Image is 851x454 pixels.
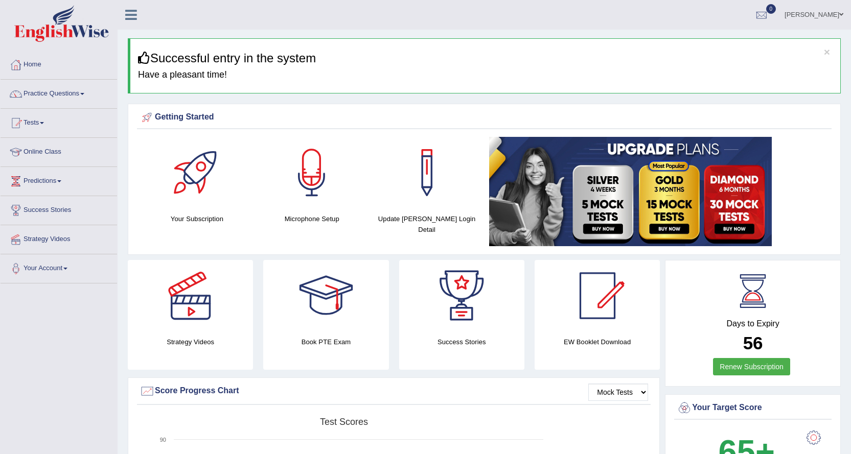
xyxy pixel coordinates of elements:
h4: Success Stories [399,337,524,347]
div: Score Progress Chart [140,384,648,399]
tspan: Test scores [320,417,368,427]
h4: Update [PERSON_NAME] Login Detail [375,213,479,235]
b: 56 [743,333,763,353]
a: Tests [1,109,117,134]
button: × [824,46,830,57]
h4: Have a pleasant time! [138,70,833,80]
h4: EW Booklet Download [535,337,660,347]
div: Getting Started [140,110,829,125]
img: small5.jpg [489,137,772,246]
h4: Your Subscription [145,213,249,224]
a: Practice Questions [1,80,117,105]
h4: Book PTE Exam [263,337,388,347]
text: 90 [160,437,166,443]
span: 0 [766,4,776,14]
a: Home [1,51,117,76]
a: Online Class [1,138,117,163]
a: Success Stories [1,196,117,222]
h4: Days to Expiry [677,319,829,328]
h3: Successful entry in the system [138,52,833,65]
a: Your Account [1,254,117,280]
h4: Strategy Videos [128,337,253,347]
div: Your Target Score [677,400,829,416]
a: Renew Subscription [713,358,790,375]
h4: Microphone Setup [260,213,364,224]
a: Strategy Videos [1,225,117,251]
a: Predictions [1,167,117,193]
